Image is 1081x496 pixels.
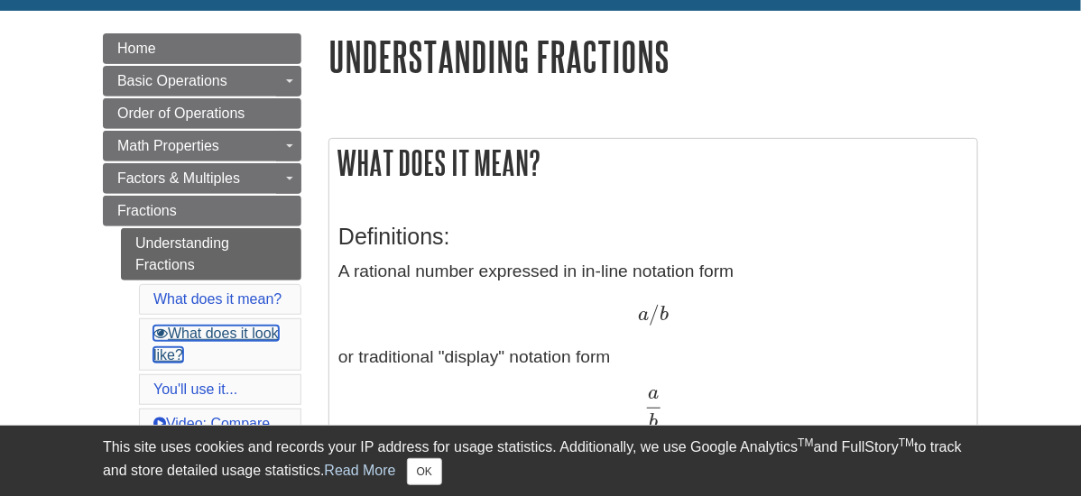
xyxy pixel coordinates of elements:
span: Math Properties [117,138,219,153]
a: Order of Operations [103,98,301,129]
a: Video: Compare and Order Fractions [153,416,282,453]
span: Factors & Multiples [117,170,240,186]
a: Factors & Multiples [103,163,301,194]
a: Math Properties [103,131,301,161]
h2: What does it mean? [329,139,977,187]
a: You'll use it... [153,381,237,397]
sup: TM [899,436,914,449]
span: / [649,301,660,326]
a: What does it look like? [153,326,279,363]
sup: TM [798,436,813,449]
h3: Definitions: [338,224,968,250]
span: Basic Operations [117,73,227,88]
button: Close [407,458,442,485]
span: a [638,305,649,325]
span: a [648,383,659,403]
a: Fractions [103,196,301,226]
a: What does it mean? [153,291,282,307]
a: Read More [324,463,395,478]
span: b [660,305,669,325]
div: This site uses cookies and records your IP address for usage statistics. Additionally, we use Goo... [103,436,978,485]
a: Understanding Fractions [121,228,301,280]
span: Fractions [117,203,177,218]
a: Basic Operations [103,66,301,96]
span: Order of Operations [117,106,245,121]
h1: Understanding Fractions [328,33,978,79]
p: A rational number expressed in in-line notation form or traditional "display" notation form where... [338,259,968,472]
span: Home [117,41,156,56]
span: b [649,412,658,432]
a: Home [103,33,301,64]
